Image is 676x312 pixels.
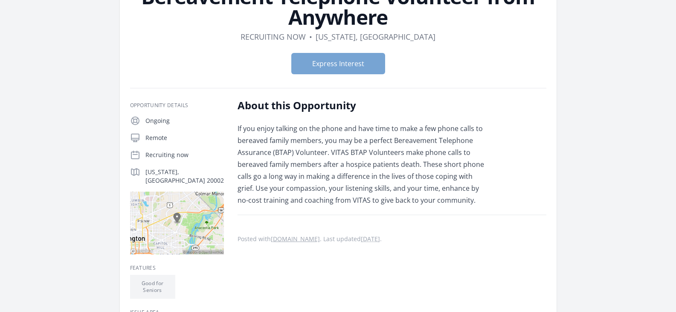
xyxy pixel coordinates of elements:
[130,102,224,109] h3: Opportunity Details
[130,265,224,271] h3: Features
[291,53,385,74] button: Express Interest
[145,151,224,159] p: Recruiting now
[238,99,487,112] h2: About this Opportunity
[145,117,224,125] p: Ongoing
[361,235,380,243] abbr: Mon, Aug 18, 2025 5:32 PM
[241,31,306,43] dd: Recruiting now
[130,275,175,299] li: Good for Seniors
[238,236,546,242] p: Posted with . Last updated .
[145,134,224,142] p: Remote
[238,122,487,206] p: If you enjoy talking on the phone and have time to make a few phone calls to bereaved family memb...
[309,31,312,43] div: •
[145,168,224,185] p: [US_STATE], [GEOGRAPHIC_DATA] 20002
[130,192,224,254] img: Map
[271,235,320,243] a: [DOMAIN_NAME]
[316,31,435,43] dd: [US_STATE], [GEOGRAPHIC_DATA]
